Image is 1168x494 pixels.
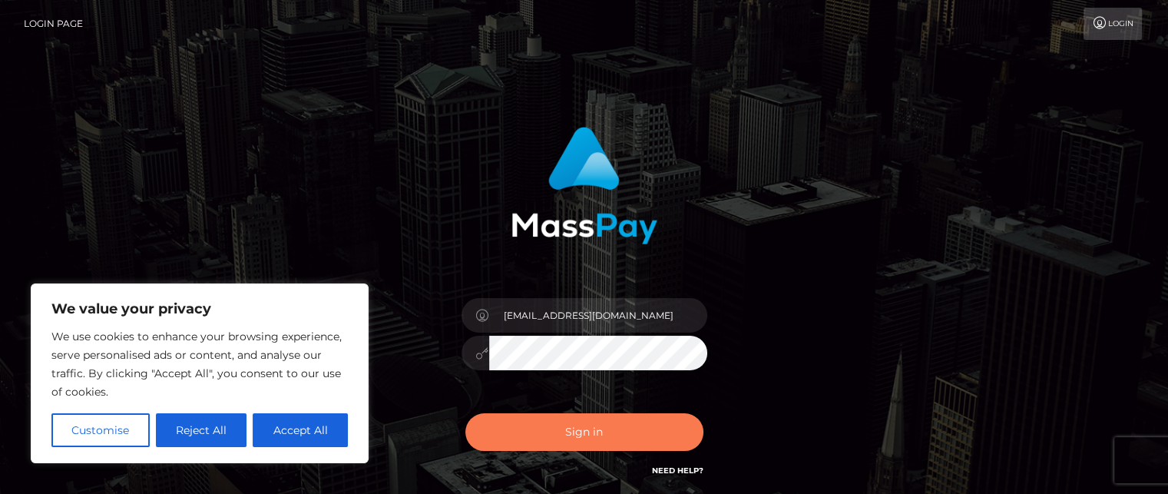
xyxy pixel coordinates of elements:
button: Reject All [156,413,247,447]
img: MassPay Login [511,127,657,244]
button: Sign in [465,413,703,451]
a: Need Help? [652,466,703,476]
p: We value your privacy [51,300,348,318]
input: Username... [489,298,707,333]
div: We value your privacy [31,283,369,463]
a: Login Page [24,8,83,40]
a: Login [1084,8,1142,40]
button: Accept All [253,413,348,447]
button: Customise [51,413,150,447]
p: We use cookies to enhance your browsing experience, serve personalised ads or content, and analys... [51,327,348,401]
